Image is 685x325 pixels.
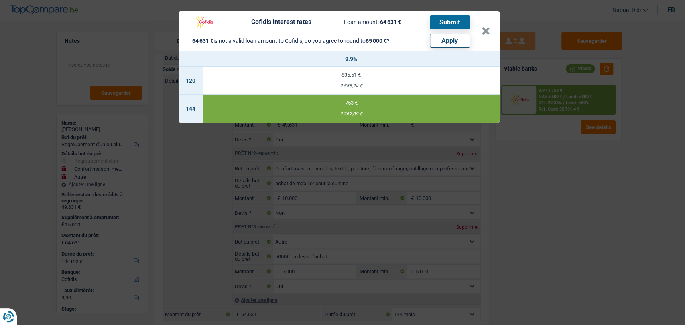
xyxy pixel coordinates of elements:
img: Cofidis [188,14,219,30]
div: Cofidis interest rates [251,19,311,25]
th: 9.9% [203,51,500,67]
div: 2 262,09 € [203,111,500,117]
span: 64 631 € [192,38,213,44]
button: Submit [430,15,470,29]
span: 65 000 € [366,38,387,44]
div: is not a valid loan amount to Cofidis, do you agree to round to ? [192,38,390,44]
div: 2 585,24 € [203,83,500,89]
button: × [482,27,490,35]
span: Loan amount: [344,19,379,25]
td: 144 [179,95,203,123]
td: 120 [179,67,203,95]
div: 835,51 € [203,72,500,77]
span: 64 631 € [380,19,401,25]
div: 753 € [203,100,500,105]
button: Apply [430,34,470,48]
